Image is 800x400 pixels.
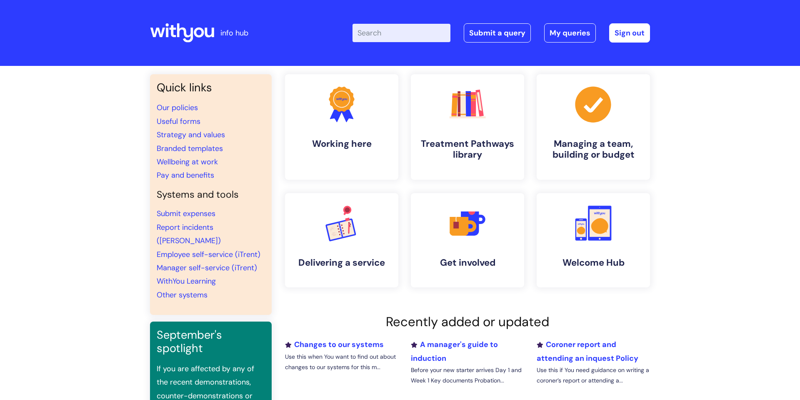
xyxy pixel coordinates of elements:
a: Sign out [609,23,650,43]
h4: Welcome Hub [543,257,643,268]
a: Changes to our systems [285,340,384,350]
div: | - [352,23,650,43]
h4: Get involved [417,257,517,268]
a: My queries [544,23,596,43]
h4: Delivering a service [292,257,392,268]
a: Treatment Pathways library [411,74,524,180]
p: Before your new starter arrives Day 1 and Week 1 Key documents Probation... [411,365,524,386]
p: Use this if You need guidance on writing a coroner’s report or attending a... [537,365,650,386]
a: Employee self-service (iTrent) [157,249,260,259]
a: A manager's guide to induction [411,340,498,363]
a: Wellbeing at work [157,157,218,167]
a: Coroner report and attending an inquest Policy [537,340,638,363]
a: Strategy and values [157,130,225,140]
a: Submit expenses [157,209,215,219]
a: Submit a query [464,23,531,43]
a: Manager self-service (iTrent) [157,263,257,273]
h4: Managing a team, building or budget [543,138,643,161]
a: Managing a team, building or budget [537,74,650,180]
h4: Working here [292,138,392,149]
a: WithYou Learning [157,276,216,286]
h3: Quick links [157,81,265,94]
a: Report incidents ([PERSON_NAME]) [157,222,221,246]
p: info hub [220,26,248,40]
a: Our policies [157,103,198,113]
p: Use this when You want to find out about changes to our systems for this m... [285,352,398,372]
a: Pay and benefits [157,170,214,180]
a: Get involved [411,193,524,287]
h4: Treatment Pathways library [417,138,517,161]
a: Branded templates [157,143,223,153]
h3: September's spotlight [157,328,265,355]
input: Search [352,24,450,42]
a: Useful forms [157,116,200,126]
h2: Recently added or updated [285,314,650,330]
a: Other systems [157,290,207,300]
a: Working here [285,74,398,180]
a: Delivering a service [285,193,398,287]
h4: Systems and tools [157,189,265,201]
a: Welcome Hub [537,193,650,287]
